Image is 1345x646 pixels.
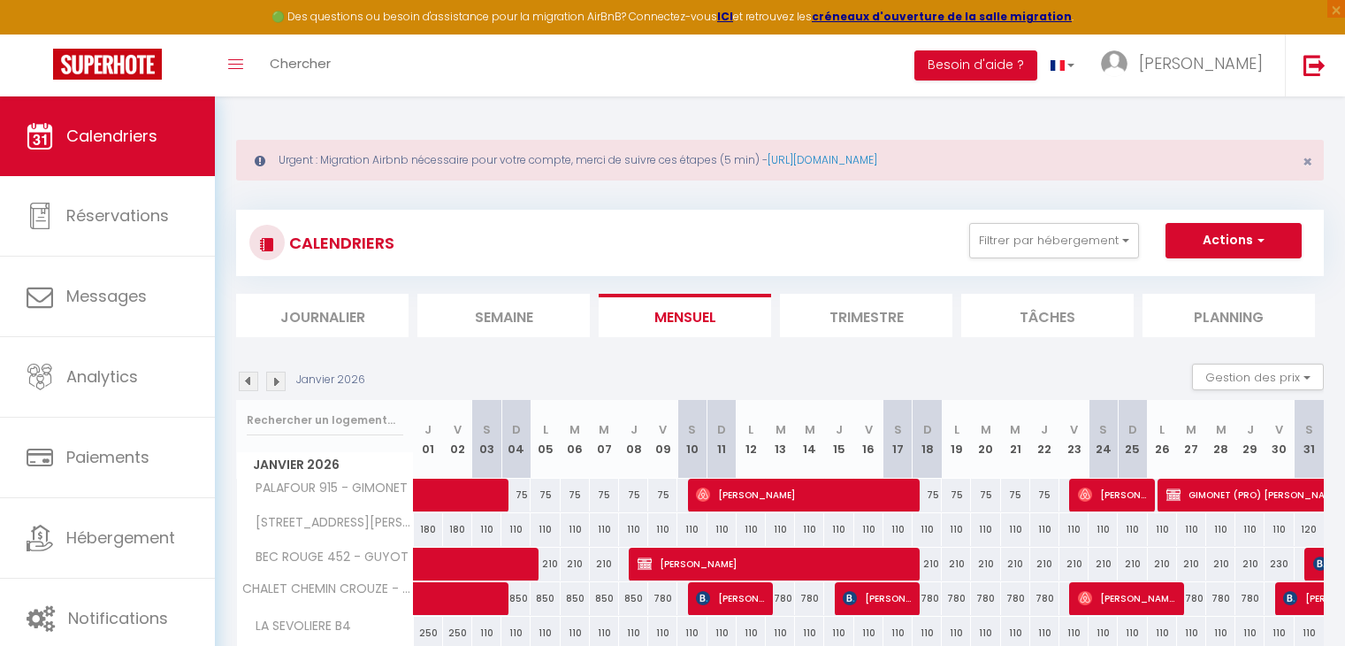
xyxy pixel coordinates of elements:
[883,513,913,546] div: 110
[531,513,560,546] div: 110
[971,548,1000,581] div: 210
[981,421,991,438] abbr: M
[619,479,648,511] div: 75
[590,400,619,479] th: 07
[1078,581,1175,615] span: [PERSON_NAME]
[1001,513,1030,546] div: 110
[424,421,432,438] abbr: J
[590,513,619,546] div: 110
[696,478,910,511] span: [PERSON_NAME]
[1206,582,1235,615] div: 780
[1059,513,1089,546] div: 110
[971,479,1000,511] div: 75
[969,223,1139,258] button: Filtrer par hébergement
[942,513,971,546] div: 110
[1177,548,1206,581] div: 210
[776,421,786,438] abbr: M
[942,582,971,615] div: 780
[237,452,413,478] span: Janvier 2026
[677,513,707,546] div: 110
[1089,513,1118,546] div: 110
[717,421,726,438] abbr: D
[561,479,590,511] div: 75
[1118,400,1147,479] th: 25
[913,400,942,479] th: 18
[1206,400,1235,479] th: 28
[1265,548,1294,581] div: 230
[913,582,942,615] div: 780
[707,400,737,479] th: 11
[766,582,795,615] div: 780
[648,479,677,511] div: 75
[599,294,771,337] li: Mensuel
[766,400,795,479] th: 13
[1177,400,1206,479] th: 27
[913,479,942,511] div: 75
[780,294,952,337] li: Trimestre
[954,421,959,438] abbr: L
[1165,223,1302,258] button: Actions
[1206,513,1235,546] div: 110
[240,479,412,498] span: PALAFOUR 915 - GIMONET
[1206,548,1235,581] div: 210
[66,527,175,549] span: Hébergement
[971,582,1000,615] div: 780
[748,421,753,438] abbr: L
[795,582,824,615] div: 780
[1030,400,1059,479] th: 22
[1265,513,1294,546] div: 110
[737,400,766,479] th: 12
[854,513,883,546] div: 110
[717,9,733,24] a: ICI
[270,54,331,73] span: Chercher
[659,421,667,438] abbr: V
[1059,400,1089,479] th: 23
[971,400,1000,479] th: 20
[599,421,609,438] abbr: M
[454,421,462,438] abbr: V
[677,400,707,479] th: 10
[66,365,138,388] span: Analytics
[648,582,677,615] div: 780
[236,294,409,337] li: Journalier
[1247,421,1254,438] abbr: J
[1177,513,1206,546] div: 110
[795,400,824,479] th: 14
[805,421,815,438] abbr: M
[865,421,873,438] abbr: V
[619,582,648,615] div: 850
[1148,513,1177,546] div: 110
[66,446,149,468] span: Paiements
[619,513,648,546] div: 110
[414,513,443,546] div: 180
[417,294,590,337] li: Semaine
[68,607,168,629] span: Notifications
[1078,478,1146,511] span: [PERSON_NAME]
[1235,400,1265,479] th: 29
[590,582,619,615] div: 850
[66,204,169,227] span: Réservations
[824,400,853,479] th: 15
[1030,582,1059,615] div: 780
[1295,400,1324,479] th: 31
[1159,421,1165,438] abbr: L
[696,581,764,615] span: [PERSON_NAME]
[240,582,416,596] span: CHALET CHEMIN CROUZE - DELABROUSSE
[483,421,491,438] abbr: S
[1305,421,1313,438] abbr: S
[648,400,677,479] th: 09
[247,404,403,436] input: Rechercher un logement...
[766,513,795,546] div: 110
[501,513,531,546] div: 110
[961,294,1134,337] li: Tâches
[638,547,910,581] span: [PERSON_NAME]
[569,421,580,438] abbr: M
[795,513,824,546] div: 110
[1139,52,1263,74] span: [PERSON_NAME]
[1030,513,1059,546] div: 110
[1303,54,1326,76] img: logout
[1030,479,1059,511] div: 75
[66,285,147,307] span: Messages
[531,400,560,479] th: 05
